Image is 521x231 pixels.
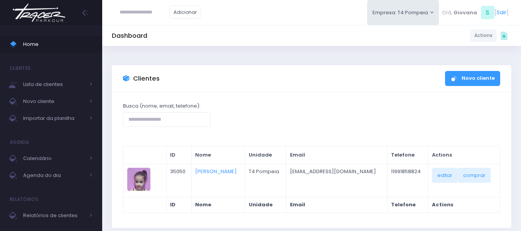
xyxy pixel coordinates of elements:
h5: Dashboard [112,32,147,40]
th: Nome [191,146,244,164]
a: Adicionar [170,6,201,19]
th: Telefone [387,197,428,212]
label: Busca (nome, email, telefone): [123,102,201,110]
th: Unidade [245,146,286,164]
h4: Agenda [10,135,29,150]
a: Actions [470,29,497,42]
th: Unidade [245,197,286,212]
span: Calendário [23,153,85,164]
th: ID [166,197,191,212]
td: [EMAIL_ADDRESS][DOMAIN_NAME] [286,164,387,197]
th: Email [286,146,387,164]
span: S [481,6,494,19]
td: 35050 [166,164,191,197]
span: Lista de clientes [23,79,85,89]
a: [PERSON_NAME] [195,168,237,175]
th: Email [286,197,387,212]
th: Telefone [387,146,428,164]
span: Giovana [454,9,477,17]
span: Olá, [442,9,452,17]
th: Actions [428,146,500,164]
th: Nome [191,197,244,212]
span: Agenda do dia [23,170,85,180]
a: comprar [458,168,491,182]
th: ID [166,146,191,164]
span: Home [23,39,93,49]
h4: Clientes [10,61,30,76]
td: T4 Pompeia [245,164,286,197]
th: Actions [428,197,500,212]
td: 11991858824 [387,164,428,197]
h3: Clientes [133,75,160,83]
a: Sair [497,8,506,17]
span: Novo cliente [23,96,85,106]
a: Novo cliente [445,71,500,86]
span: Importar da planilha [23,113,85,123]
span: Relatórios de clientes [23,211,85,221]
div: [ ] [439,4,511,21]
h4: Relatórios [10,192,38,207]
a: editar [432,168,458,182]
